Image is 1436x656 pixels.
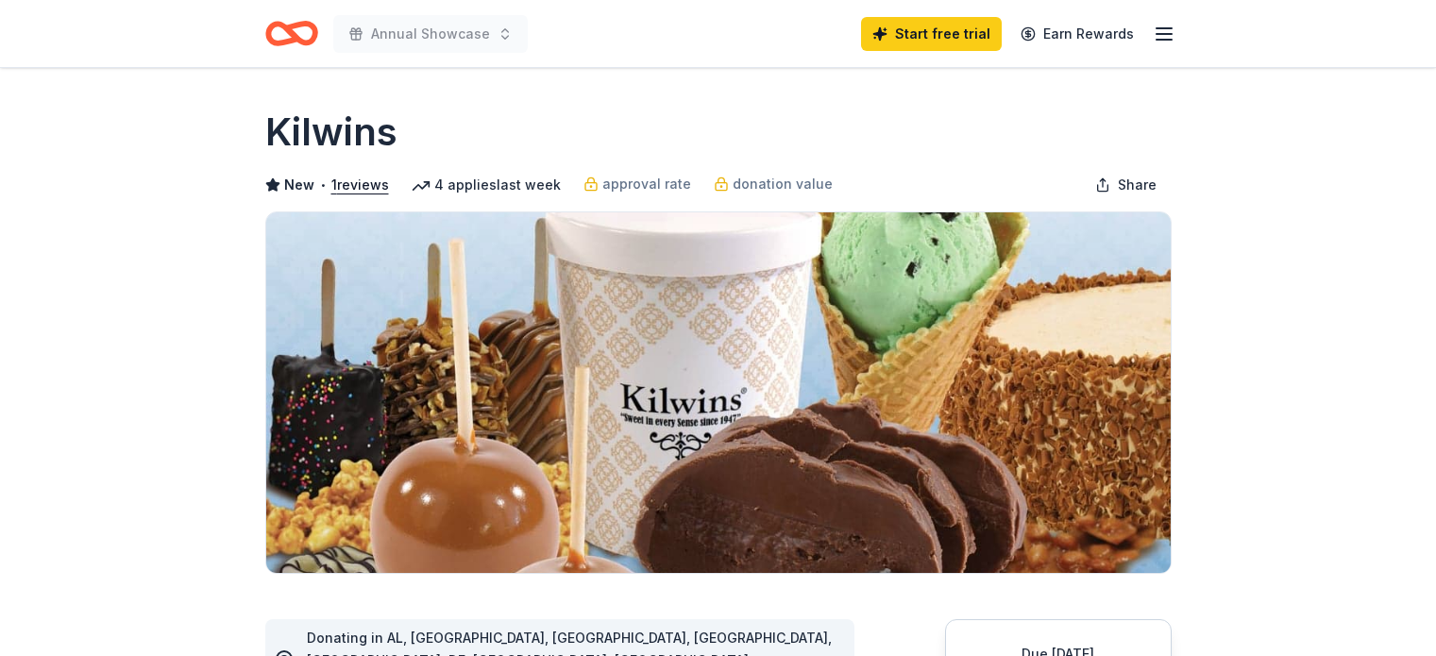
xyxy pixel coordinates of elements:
span: Annual Showcase [371,23,490,45]
button: Annual Showcase [333,15,528,53]
a: Start free trial [861,17,1002,51]
a: Home [265,11,318,56]
span: Share [1118,174,1157,196]
a: Earn Rewards [1009,17,1145,51]
span: New [284,174,314,196]
img: Image for Kilwins [266,212,1171,573]
h1: Kilwins [265,106,397,159]
button: Share [1080,166,1172,204]
div: 4 applies last week [412,174,561,196]
span: approval rate [602,173,691,195]
button: 1reviews [331,174,389,196]
span: donation value [733,173,833,195]
span: • [319,177,326,193]
a: approval rate [583,173,691,195]
a: donation value [714,173,833,195]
